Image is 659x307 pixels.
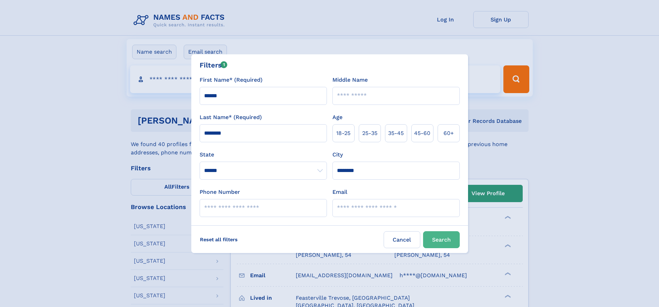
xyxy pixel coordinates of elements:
label: Reset all filters [195,231,242,248]
span: 45‑60 [414,129,430,137]
label: Email [332,188,347,196]
label: Cancel [384,231,420,248]
label: Phone Number [200,188,240,196]
label: First Name* (Required) [200,76,263,84]
div: Filters [200,60,228,70]
label: City [332,151,343,159]
span: 60+ [443,129,454,137]
button: Search [423,231,460,248]
span: 35‑45 [388,129,404,137]
label: State [200,151,327,159]
span: 25‑35 [362,129,377,137]
label: Age [332,113,342,121]
label: Middle Name [332,76,368,84]
label: Last Name* (Required) [200,113,262,121]
span: 18‑25 [336,129,350,137]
